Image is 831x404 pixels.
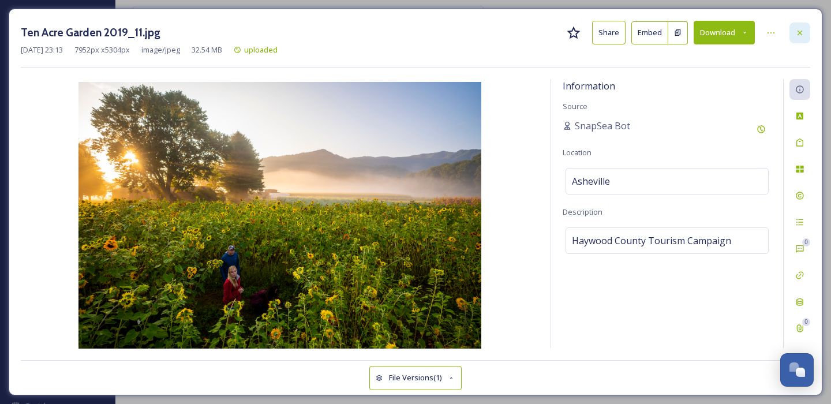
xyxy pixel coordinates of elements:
[572,234,731,248] span: Haywood County Tourism Campaign
[563,207,602,217] span: Description
[563,147,592,158] span: Location
[575,119,630,133] span: SnapSea Bot
[21,24,160,41] h3: Ten Acre Garden 2019_11.jpg
[21,82,539,351] img: 1hLIb6AWierxof8ksdjhWd-2JSw048Snu.jpg
[592,21,626,44] button: Share
[563,80,615,92] span: Information
[694,21,755,44] button: Download
[244,44,278,55] span: uploaded
[572,174,610,188] span: Asheville
[21,44,63,55] span: [DATE] 23:13
[369,366,462,390] button: File Versions(1)
[563,101,587,111] span: Source
[74,44,130,55] span: 7952 px x 5304 px
[141,44,180,55] span: image/jpeg
[802,318,810,326] div: 0
[631,21,668,44] button: Embed
[802,238,810,246] div: 0
[192,44,222,55] span: 32.54 MB
[780,353,814,387] button: Open Chat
